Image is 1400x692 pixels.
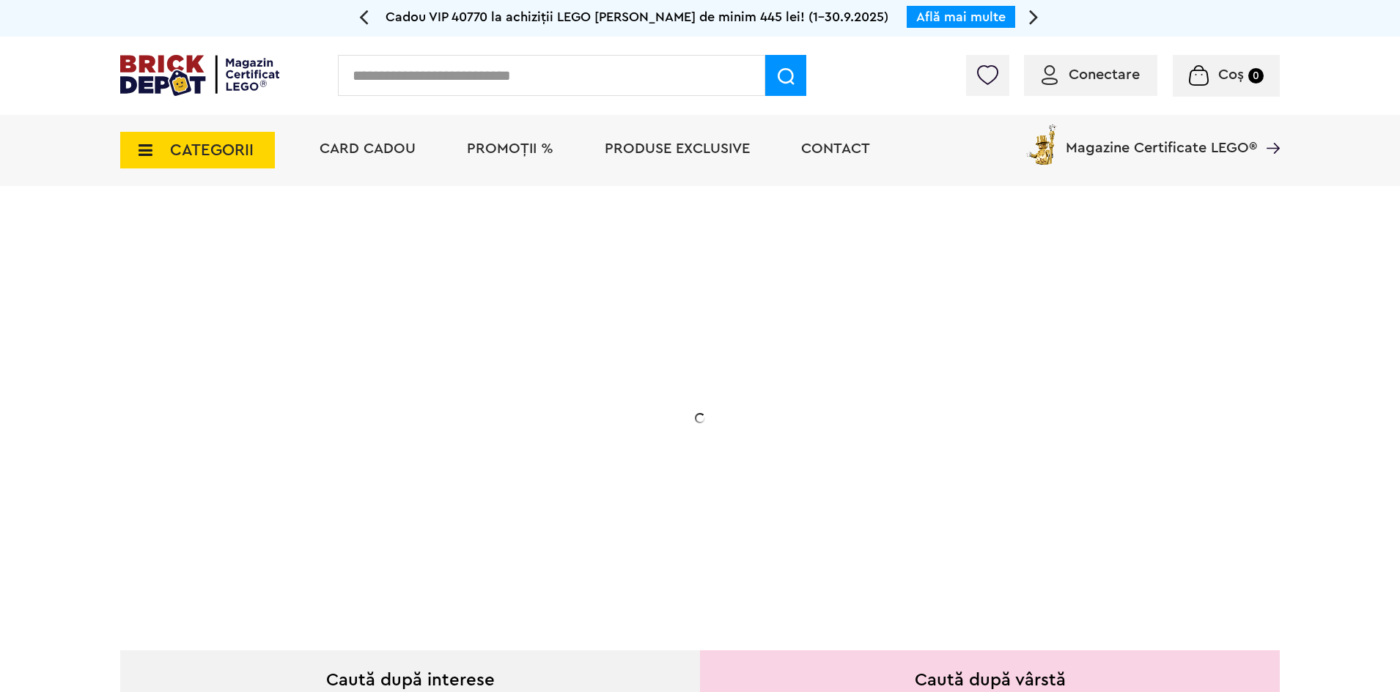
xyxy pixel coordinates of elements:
a: Produse exclusive [605,141,750,156]
a: Magazine Certificate LEGO® [1257,122,1280,136]
span: Coș [1218,67,1244,82]
a: Află mai multe [916,10,1006,23]
a: Conectare [1042,67,1140,82]
h1: 20% Reducere! [224,332,517,384]
span: CATEGORII [170,142,254,158]
span: Cadou VIP 40770 la achiziții LEGO [PERSON_NAME] de minim 445 lei! (1-30.9.2025) [386,10,888,23]
h2: La două seturi LEGO de adulți achiziționate din selecție! În perioada 12 - [DATE]! [224,399,517,461]
a: PROMOȚII % [467,141,553,156]
a: Contact [801,141,870,156]
span: Magazine Certificate LEGO® [1066,122,1257,155]
small: 0 [1248,68,1264,83]
div: Explorează [224,494,517,512]
a: Card Cadou [320,141,416,156]
span: Conectare [1069,67,1140,82]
